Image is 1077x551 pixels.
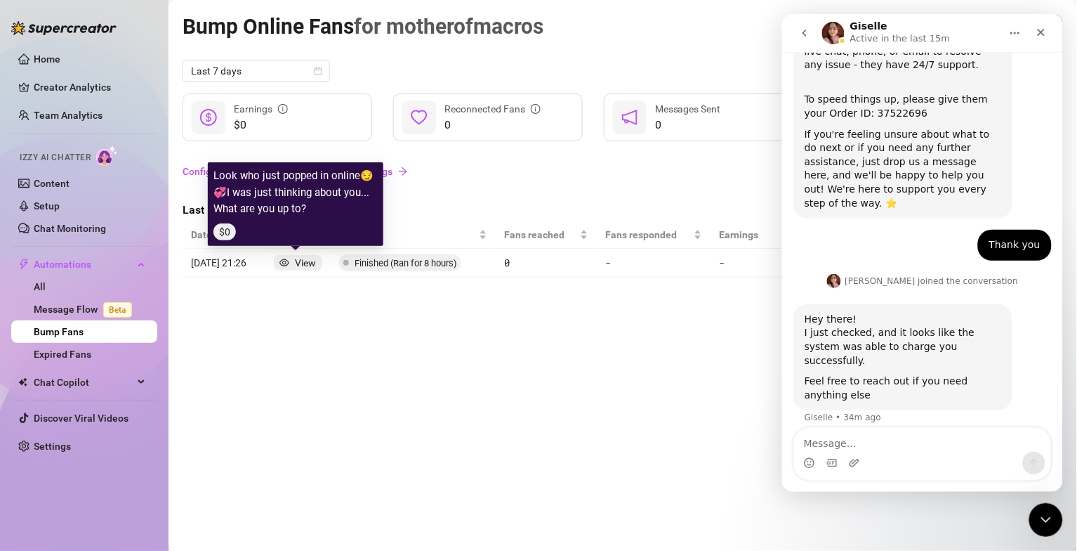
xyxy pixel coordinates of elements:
span: heart [411,109,428,126]
span: thunderbolt [18,259,29,270]
img: logo-BBDzfeDw.svg [11,21,117,35]
span: eye [279,258,289,268]
th: Status [331,221,496,249]
span: Izzy AI Chatter [20,151,91,164]
span: 0 [655,117,721,134]
th: Date [183,221,265,249]
article: 0 [504,255,588,271]
article: Bump Online Fans [183,10,543,43]
a: Content [34,178,70,189]
a: Home [34,53,60,65]
article: - [719,255,725,271]
a: Discover Viral Videos [34,413,128,424]
span: Last Runs History [183,202,418,219]
iframe: Intercom live chat [1029,503,1063,537]
a: Team Analytics [34,110,103,121]
div: View [295,255,316,271]
span: arrow-right [398,167,408,176]
a: Creator Analytics [34,76,146,98]
article: - [605,255,702,271]
span: for motherofmacros [354,14,543,39]
a: Message FlowBeta [34,304,138,315]
img: Chat Copilot [18,377,27,387]
span: Messages Sent [655,103,721,115]
span: 0 [444,117,541,134]
span: $0 [213,223,236,240]
a: Chat Monitoring [34,223,106,234]
iframe: Intercom live chat [782,14,1063,492]
span: Chat Copilot [34,371,133,394]
th: Earnings [711,221,851,249]
span: info-circle [278,104,288,114]
a: Configure your Bump in Izzy AI Chatter Settingsarrow-right [183,158,1063,185]
span: Finished (Ran for 8 hours) [355,258,457,268]
div: Earnings [234,101,288,117]
span: Earnings [719,227,831,242]
span: Automations [34,253,133,275]
span: Fans responded [605,227,691,242]
span: info-circle [531,104,541,114]
span: Status [339,227,476,242]
span: calendar [314,67,322,75]
span: $0 [234,117,288,134]
span: dollar [200,109,217,126]
th: Fans responded [597,221,711,249]
a: Settings [34,441,71,452]
span: Fans reached [504,227,577,242]
a: Setup [34,200,60,212]
div: Reconnected Fans [444,101,541,117]
img: AI Chatter [96,145,118,166]
a: Expired Fans [34,349,91,360]
a: Configure your Bump in Izzy AI Chatter Settings [183,164,1063,179]
span: Last 7 days [191,60,322,82]
a: Bump Fans [34,326,84,337]
th: Fans reached [496,221,597,249]
span: Beta [103,302,132,318]
article: [DATE] 21:26 [191,255,257,271]
span: notification [621,109,638,126]
a: All [34,281,46,292]
article: Look who just popped in online😏💞I was just thinking about you... What are you up to? [213,168,378,218]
